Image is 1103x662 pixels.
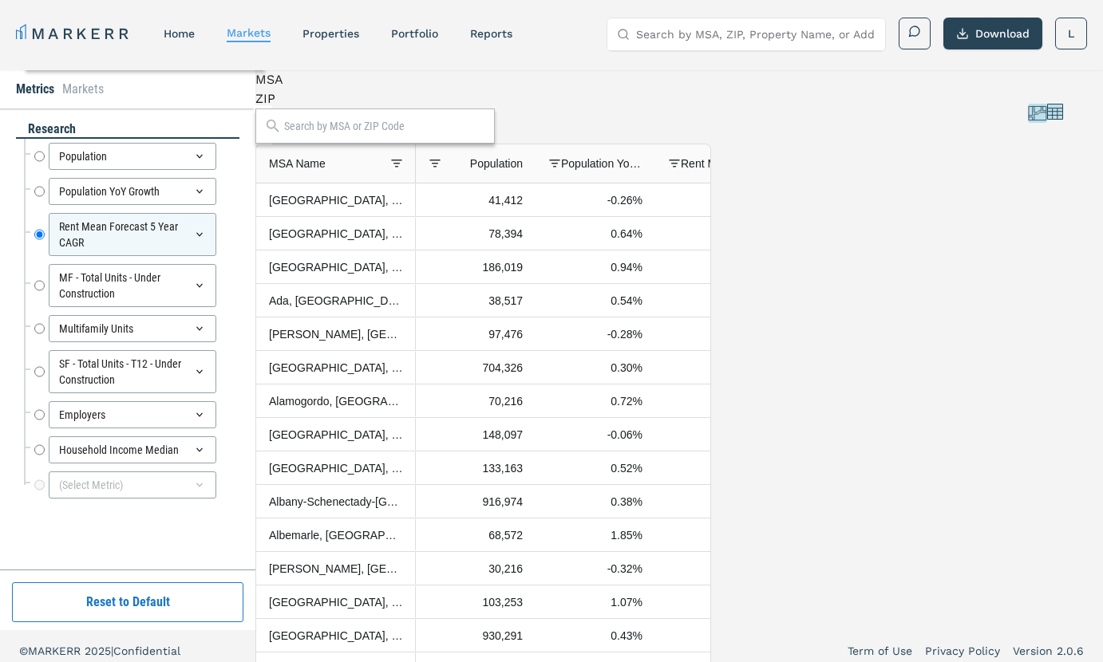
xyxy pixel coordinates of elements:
div: 704,326 [416,351,536,384]
div: 133,163 [416,451,536,484]
button: L [1055,18,1087,49]
div: - [655,284,775,317]
div: [PERSON_NAME], [GEOGRAPHIC_DATA] [256,552,416,585]
div: Ada, [GEOGRAPHIC_DATA] [256,284,416,317]
button: Reset to Default [12,582,243,622]
div: [GEOGRAPHIC_DATA], [GEOGRAPHIC_DATA] [256,619,416,652]
div: 0.43% [536,619,655,652]
div: 3.80% [655,183,775,216]
div: 38,517 [416,284,536,317]
div: 70,216 [416,384,536,417]
div: 4.64% [655,250,775,283]
a: properties [302,27,359,40]
div: 41,412 [416,183,536,216]
div: [GEOGRAPHIC_DATA], [GEOGRAPHIC_DATA] [256,351,416,384]
div: 0.54% [536,284,655,317]
span: Population [470,157,523,170]
button: Download [943,18,1042,49]
div: [PERSON_NAME], [GEOGRAPHIC_DATA] [256,317,416,350]
div: Rent Mean Forecast 5 Year CAGR [49,213,216,256]
div: SF - Total Units - T12 - Under Construction [49,350,216,393]
div: 3.76% [655,451,775,484]
div: Multifamily Units [49,315,216,342]
div: 78,394 [416,217,536,250]
div: Albemarle, [GEOGRAPHIC_DATA] [256,518,416,551]
span: MARKERR [28,644,85,657]
span: Population YoY Growth [561,157,642,170]
li: Metrics [16,80,54,99]
div: 4.57% [655,619,775,652]
div: 30,216 [416,552,536,585]
input: Search by MSA, ZIP, Property Name, or Address [636,18,876,50]
a: reports [470,27,512,40]
div: 148,097 [416,418,536,451]
div: 0.38% [536,485,655,518]
div: 5.26% [655,384,775,417]
div: - [655,317,775,350]
div: [GEOGRAPHIC_DATA], [GEOGRAPHIC_DATA] [256,451,416,484]
div: (Select Metric) [49,471,216,498]
div: 97,476 [416,317,536,350]
a: home [164,27,195,40]
span: 2025 | [85,644,113,657]
div: 0.72% [536,384,655,417]
div: -0.32% [536,552,655,585]
div: 916,974 [416,485,536,518]
div: - [655,585,775,618]
span: Rent Mean Forecast 5 Year CAGR [681,157,762,170]
div: [GEOGRAPHIC_DATA], [GEOGRAPHIC_DATA] [256,585,416,618]
div: MSA [255,70,711,89]
div: - [655,217,775,250]
a: MARKERR [16,22,132,45]
div: Alamogordo, [GEOGRAPHIC_DATA] [256,384,416,417]
div: 0.52% [536,451,655,484]
div: [GEOGRAPHIC_DATA], [GEOGRAPHIC_DATA] [256,183,416,216]
div: Albany-Schenectady-[GEOGRAPHIC_DATA], [GEOGRAPHIC_DATA] [256,485,416,518]
div: 1.85% [536,518,655,551]
div: Household Income Median [49,436,216,463]
span: © [19,644,28,657]
div: 68,572 [416,518,536,551]
div: [GEOGRAPHIC_DATA], [GEOGRAPHIC_DATA] [256,418,416,451]
div: 1.07% [536,585,655,618]
div: 4.35% [655,418,775,451]
div: [GEOGRAPHIC_DATA], [GEOGRAPHIC_DATA] [256,250,416,283]
div: Population YoY Growth [49,178,216,205]
div: 4.93% [655,485,775,518]
div: - [655,552,775,585]
div: 103,253 [416,585,536,618]
a: markets [227,26,271,39]
li: Markets [62,80,104,99]
div: -0.26% [536,183,655,216]
div: ZIP [255,89,711,108]
input: Search by MSA or ZIP Code [284,118,486,135]
div: Population [49,143,216,170]
a: Term of Use [848,643,912,659]
div: 930,291 [416,619,536,652]
span: Confidential [113,644,180,657]
div: 186,019 [416,250,536,283]
span: MSA Name [269,157,326,170]
div: 0.30% [536,351,655,384]
div: -0.28% [536,317,655,350]
span: L [1068,26,1074,41]
a: Privacy Policy [925,643,1000,659]
div: [GEOGRAPHIC_DATA], [GEOGRAPHIC_DATA] [256,217,416,250]
div: 4.36% [655,351,775,384]
div: 0.94% [536,250,655,283]
a: Portfolio [391,27,438,40]
div: Employers [49,401,216,428]
div: - [655,518,775,551]
div: 0.64% [536,217,655,250]
div: MF - Total Units - Under Construction [49,264,216,307]
div: research [16,120,239,139]
a: Version 2.0.6 [1013,643,1084,659]
div: -0.06% [536,418,655,451]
